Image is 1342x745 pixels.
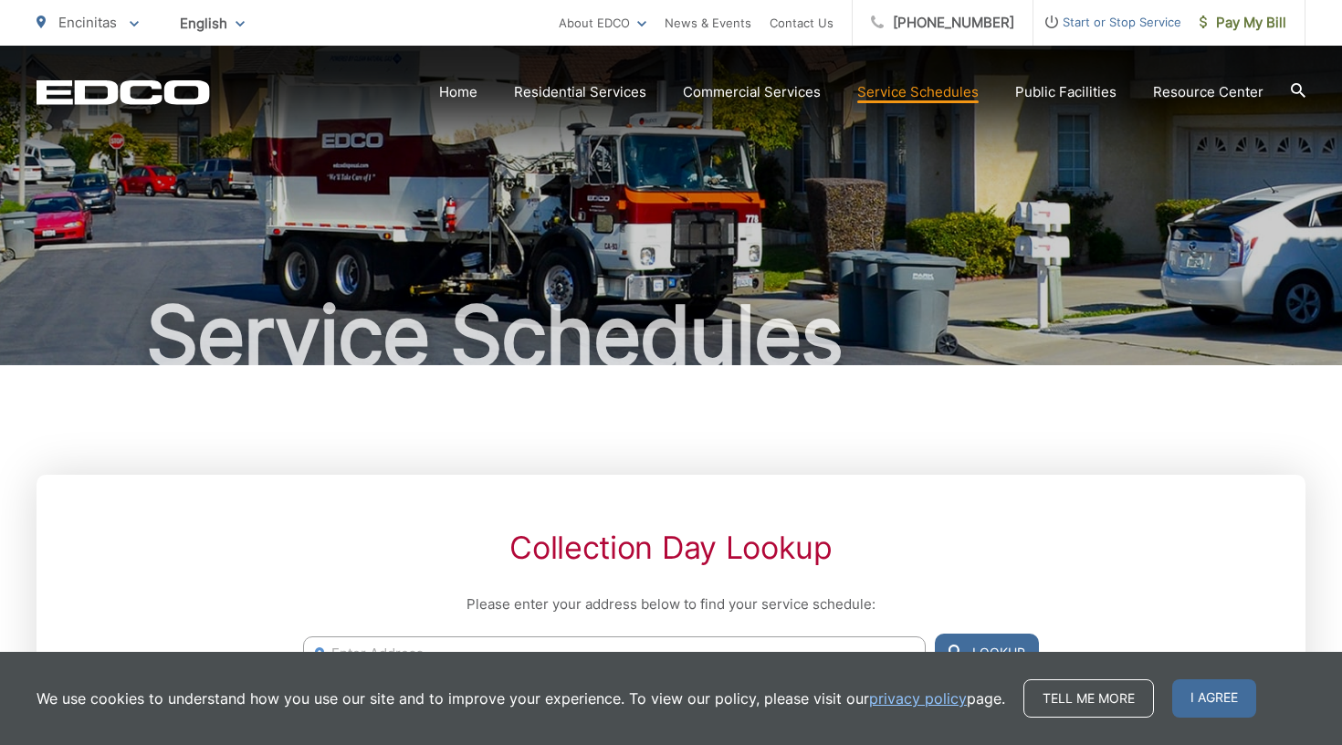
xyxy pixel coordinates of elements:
[303,530,1039,566] h2: Collection Day Lookup
[857,81,979,103] a: Service Schedules
[303,636,926,670] input: Enter Address
[1153,81,1263,103] a: Resource Center
[935,634,1039,672] button: Lookup
[559,12,646,34] a: About EDCO
[770,12,834,34] a: Contact Us
[514,81,646,103] a: Residential Services
[58,14,117,31] span: Encinitas
[1200,12,1286,34] span: Pay My Bill
[1172,679,1256,718] span: I agree
[166,7,258,39] span: English
[665,12,751,34] a: News & Events
[683,81,821,103] a: Commercial Services
[869,687,967,709] a: privacy policy
[1023,679,1154,718] a: Tell me more
[1015,81,1117,103] a: Public Facilities
[37,290,1305,382] h1: Service Schedules
[303,593,1039,615] p: Please enter your address below to find your service schedule:
[37,687,1005,709] p: We use cookies to understand how you use our site and to improve your experience. To view our pol...
[37,79,210,105] a: EDCD logo. Return to the homepage.
[439,81,477,103] a: Home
